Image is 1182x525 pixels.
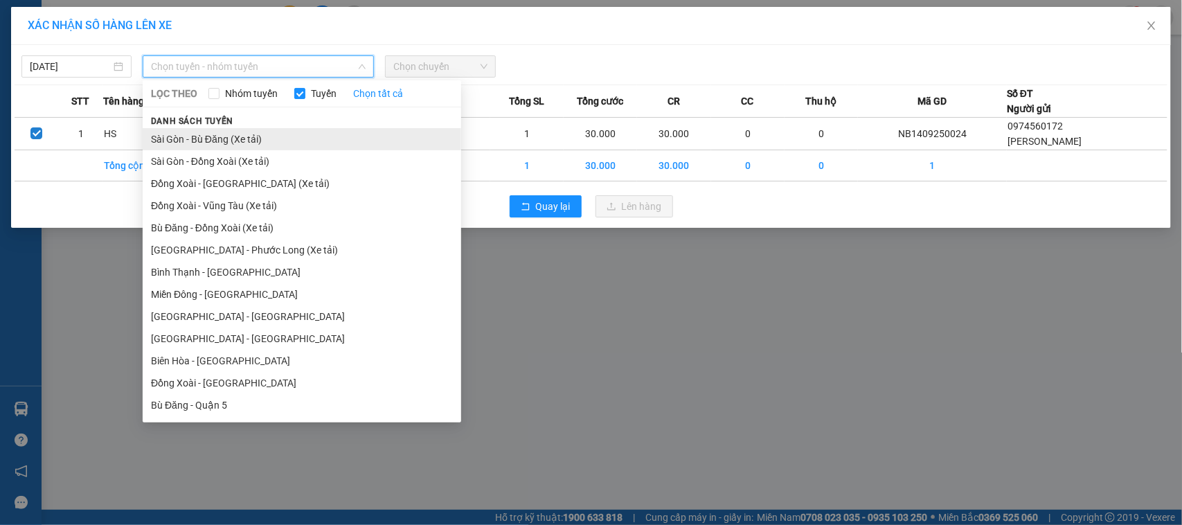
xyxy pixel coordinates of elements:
li: Đồng Xoài - [GEOGRAPHIC_DATA] (Xe tải) [143,172,461,195]
span: LỌC THEO [151,86,197,101]
span: CC [741,94,753,109]
td: 0 [785,150,858,181]
span: close [1146,20,1157,31]
span: Nhóm tuyến [220,86,283,101]
td: 30.000 [564,118,637,150]
a: Chọn tất cả [353,86,403,101]
td: 0 [711,118,785,150]
span: STT [71,94,89,109]
td: 1 [858,150,1007,181]
td: 30.000 [637,118,710,150]
span: CR [668,94,680,109]
li: Miền Đông - [GEOGRAPHIC_DATA] [143,283,461,305]
td: 30.000 [564,150,637,181]
span: rollback [521,202,530,213]
li: Đồng Xoài - [GEOGRAPHIC_DATA] [143,372,461,394]
span: down [358,62,366,71]
td: 1 [490,118,564,150]
td: 0 [785,118,858,150]
td: 30.000 [637,150,710,181]
li: Sài Gòn - Bù Đăng (Xe tải) [143,128,461,150]
li: Bù Đăng - Đồng Xoài (Xe tải) [143,217,461,239]
td: 0 [711,150,785,181]
span: Tuyến [305,86,342,101]
button: rollbackQuay lại [510,195,582,217]
div: Số ĐT Người gửi [1007,86,1051,116]
span: Tổng cước [577,94,623,109]
span: Tên hàng [103,94,144,109]
td: Tổng cộng [103,150,177,181]
span: Tổng SL [509,94,544,109]
input: 14/09/2025 [30,59,111,74]
td: HS [103,118,177,150]
li: [GEOGRAPHIC_DATA] - [GEOGRAPHIC_DATA] [143,305,461,328]
span: [PERSON_NAME] [1008,136,1082,147]
li: Bù Đăng - Quận 5 [143,394,461,416]
li: [GEOGRAPHIC_DATA] - Phước Long (Xe tải) [143,239,461,261]
li: Biên Hòa - [GEOGRAPHIC_DATA] [143,350,461,372]
span: Chọn tuyến - nhóm tuyến [151,56,366,77]
span: Thu hộ [805,94,836,109]
button: uploadLên hàng [596,195,673,217]
td: 1 [490,150,564,181]
td: 1 [59,118,103,150]
li: Quận 5 - [GEOGRAPHIC_DATA] [143,416,461,438]
li: Bình Thạnh - [GEOGRAPHIC_DATA] [143,261,461,283]
li: Sài Gòn - Đồng Xoài (Xe tải) [143,150,461,172]
span: 0974560172 [1008,121,1063,132]
span: Chọn chuyến [393,56,487,77]
span: Quay lại [536,199,571,214]
span: XÁC NHẬN SỐ HÀNG LÊN XE [28,19,172,32]
td: NB1409250024 [858,118,1007,150]
li: [GEOGRAPHIC_DATA] - [GEOGRAPHIC_DATA] [143,328,461,350]
span: Danh sách tuyến [143,115,242,127]
button: Close [1132,7,1171,46]
li: Đồng Xoài - Vũng Tàu (Xe tải) [143,195,461,217]
span: Mã GD [917,94,947,109]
